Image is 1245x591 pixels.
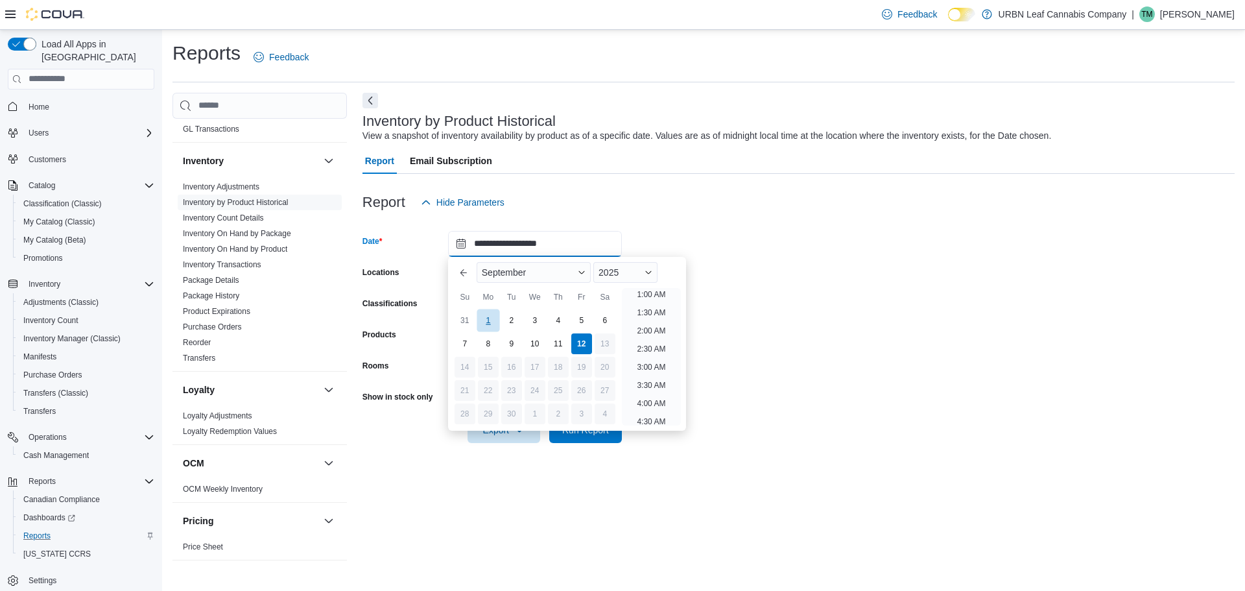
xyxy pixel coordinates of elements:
div: day-26 [571,380,592,401]
span: Manifests [23,352,56,362]
span: Reports [23,531,51,541]
div: day-31 [455,310,475,331]
a: Adjustments (Classic) [18,295,104,310]
span: Manifests [18,349,154,365]
span: Canadian Compliance [18,492,154,507]
span: Customers [29,154,66,165]
label: Date [362,236,383,247]
div: day-9 [501,333,522,354]
div: day-6 [595,310,615,331]
button: Inventory [23,276,65,292]
span: Transfers (Classic) [23,388,88,398]
div: day-3 [525,310,545,331]
div: Pricing [172,539,347,560]
button: Reports [3,472,160,490]
div: day-3 [571,404,592,424]
a: Loyalty Redemption Values [183,427,277,436]
span: Cash Management [18,448,154,463]
span: Reports [23,474,154,489]
div: Fr [571,287,592,308]
div: day-11 [548,333,569,354]
span: Inventory Count [23,315,78,326]
span: Customers [23,151,154,167]
span: Transfers [183,353,215,363]
button: Classification (Classic) [13,195,160,213]
a: Transfers (Classic) [18,385,93,401]
div: day-1 [477,309,499,332]
div: day-10 [525,333,545,354]
div: day-19 [571,357,592,378]
a: Customers [23,152,71,167]
button: OCM [321,455,337,471]
button: Hide Parameters [416,189,510,215]
span: Dashboards [18,510,154,525]
div: Sa [595,287,615,308]
h3: Inventory by Product Historical [362,114,556,129]
span: Load All Apps in [GEOGRAPHIC_DATA] [36,38,154,64]
a: Home [23,99,54,115]
span: TM [1141,6,1152,22]
p: | [1132,6,1134,22]
a: Product Expirations [183,307,250,316]
span: Email Subscription [410,148,492,174]
span: Inventory Manager (Classic) [18,331,154,346]
div: Su [455,287,475,308]
button: Transfers (Classic) [13,384,160,402]
span: Price Sheet [183,542,223,552]
a: Feedback [877,1,942,27]
button: Purchase Orders [13,366,160,384]
span: Transfers (Classic) [18,385,154,401]
span: Canadian Compliance [23,494,100,505]
span: Inventory Manager (Classic) [23,333,121,344]
li: 2:30 AM [632,341,670,357]
li: 4:00 AM [632,396,670,411]
button: Previous Month [453,262,474,283]
span: Report [365,148,394,174]
label: Show in stock only [362,392,433,402]
button: Next [362,93,378,108]
div: day-29 [478,404,499,424]
button: My Catalog (Classic) [13,213,160,231]
div: day-8 [478,333,499,354]
a: [US_STATE] CCRS [18,546,96,562]
button: Home [3,97,160,116]
div: day-1 [525,404,545,424]
span: My Catalog (Beta) [18,232,154,248]
div: Tess McGee [1139,6,1155,22]
button: Reports [23,474,61,489]
div: day-18 [548,357,569,378]
h3: Report [362,195,405,210]
div: day-7 [455,333,475,354]
div: Inventory [172,179,347,371]
span: Settings [29,575,56,586]
button: Inventory Count [13,311,160,330]
span: Cash Management [23,450,89,461]
button: Inventory Manager (Classic) [13,330,160,348]
a: Inventory by Product Historical [183,198,289,207]
li: 3:30 AM [632,378,670,393]
a: GL Transactions [183,125,239,134]
a: Transfers [183,354,215,363]
a: Inventory On Hand by Product [183,245,287,254]
span: Hide Parameters [436,196,504,209]
button: Catalog [3,176,160,195]
span: Home [29,102,49,112]
span: Purchase Orders [18,367,154,383]
div: day-12 [571,333,592,354]
p: [PERSON_NAME] [1160,6,1235,22]
div: day-25 [548,380,569,401]
button: Canadian Compliance [13,490,160,509]
span: Washington CCRS [18,546,154,562]
span: Inventory Adjustments [183,182,259,192]
span: Dashboards [23,513,75,523]
span: Settings [23,572,154,588]
span: Inventory On Hand by Product [183,244,287,254]
a: Feedback [248,44,314,70]
a: Purchase Orders [183,322,242,332]
button: Users [23,125,54,141]
label: Products [362,330,396,340]
div: day-13 [595,333,615,354]
img: Cova [26,8,84,21]
button: Cash Management [13,446,160,464]
button: OCM [183,457,318,470]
